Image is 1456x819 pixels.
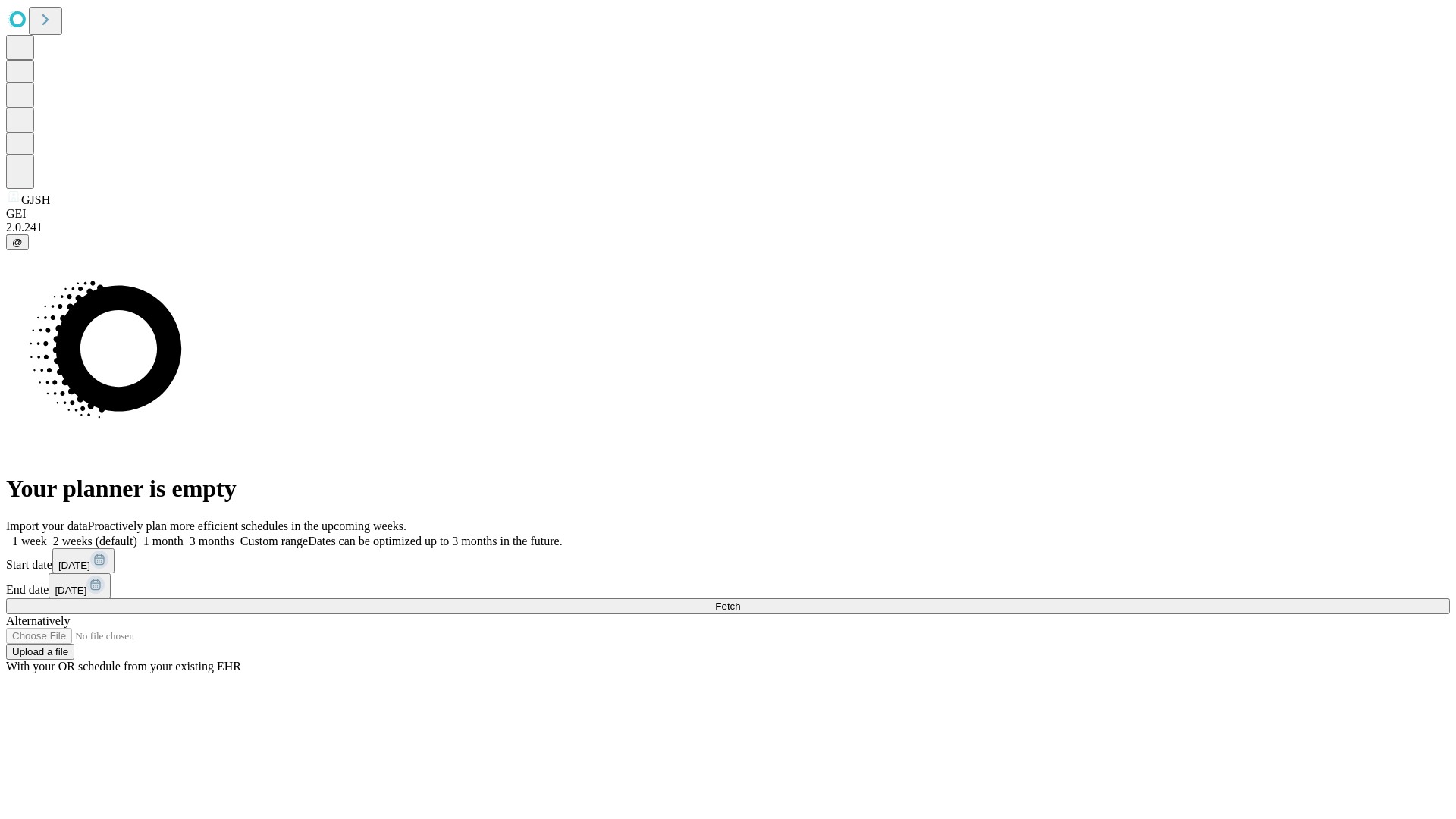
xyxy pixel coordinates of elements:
button: [DATE] [49,573,111,598]
div: Start date [6,548,1450,573]
button: @ [6,234,29,250]
span: 2 weeks (default) [53,535,137,548]
div: GEI [6,207,1450,221]
span: Alternatively [6,614,70,627]
span: Dates can be optimized up to 3 months in the future. [308,535,562,548]
span: 3 months [190,535,234,548]
h1: Your planner is empty [6,475,1450,503]
span: GJSH [21,193,50,206]
span: With your OR schedule from your existing EHR [6,660,241,673]
div: End date [6,573,1450,598]
span: Fetch [715,601,740,612]
span: Custom range [240,535,308,548]
span: 1 week [12,535,47,548]
span: [DATE] [58,560,90,571]
button: Upload a file [6,644,74,660]
span: Import your data [6,519,88,532]
button: Fetch [6,598,1450,614]
button: [DATE] [52,548,115,573]
span: Proactively plan more efficient schedules in the upcoming weeks. [88,519,406,532]
span: @ [12,237,23,248]
span: 1 month [143,535,184,548]
span: [DATE] [55,585,86,596]
div: 2.0.241 [6,221,1450,234]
